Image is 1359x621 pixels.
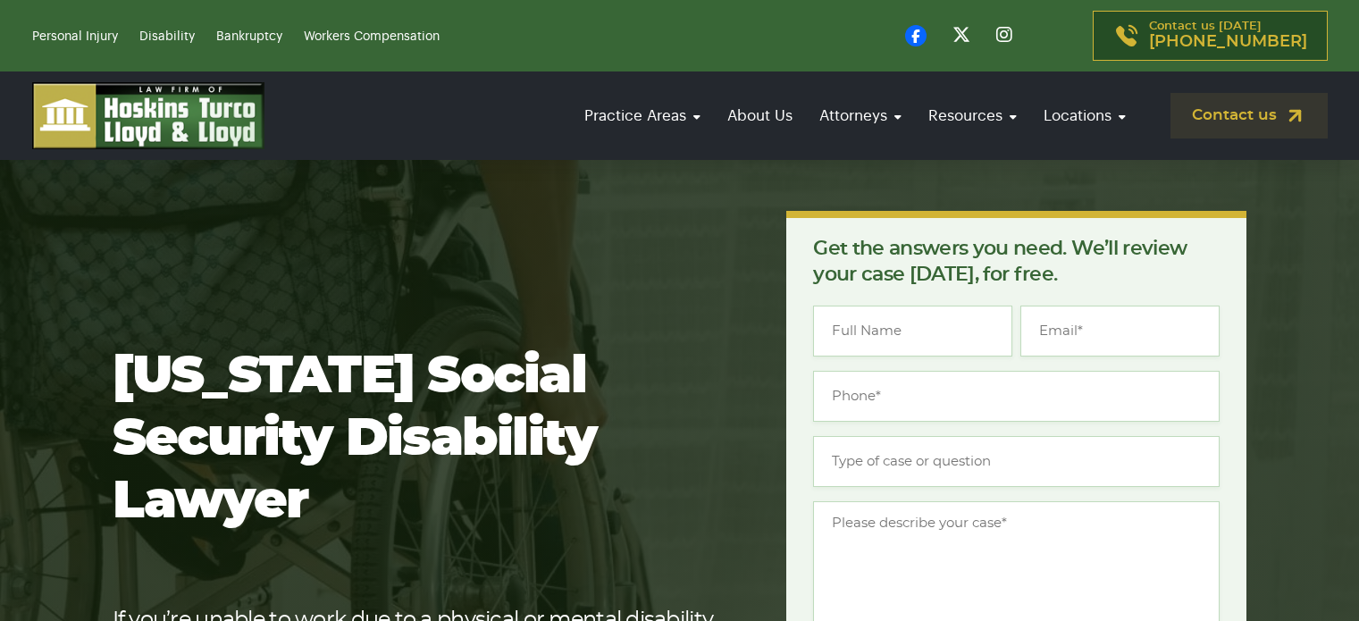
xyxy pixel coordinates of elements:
a: Contact us [1170,93,1328,138]
input: Full Name [813,306,1012,357]
a: Locations [1035,90,1135,141]
input: Phone* [813,371,1220,422]
p: Contact us [DATE] [1149,21,1307,51]
a: About Us [718,90,801,141]
input: Email* [1020,306,1220,357]
a: Resources [919,90,1026,141]
a: Bankruptcy [216,30,282,43]
a: Practice Areas [575,90,709,141]
span: [PHONE_NUMBER] [1149,33,1307,51]
a: Disability [139,30,195,43]
input: Type of case or question [813,436,1220,487]
img: logo [32,82,264,149]
a: Personal Injury [32,30,118,43]
p: Get the answers you need. We’ll review your case [DATE], for free. [813,236,1220,288]
a: Workers Compensation [304,30,440,43]
h1: [US_STATE] Social Security Disability Lawyer [113,346,730,533]
a: Attorneys [810,90,910,141]
a: Contact us [DATE][PHONE_NUMBER] [1093,11,1328,61]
